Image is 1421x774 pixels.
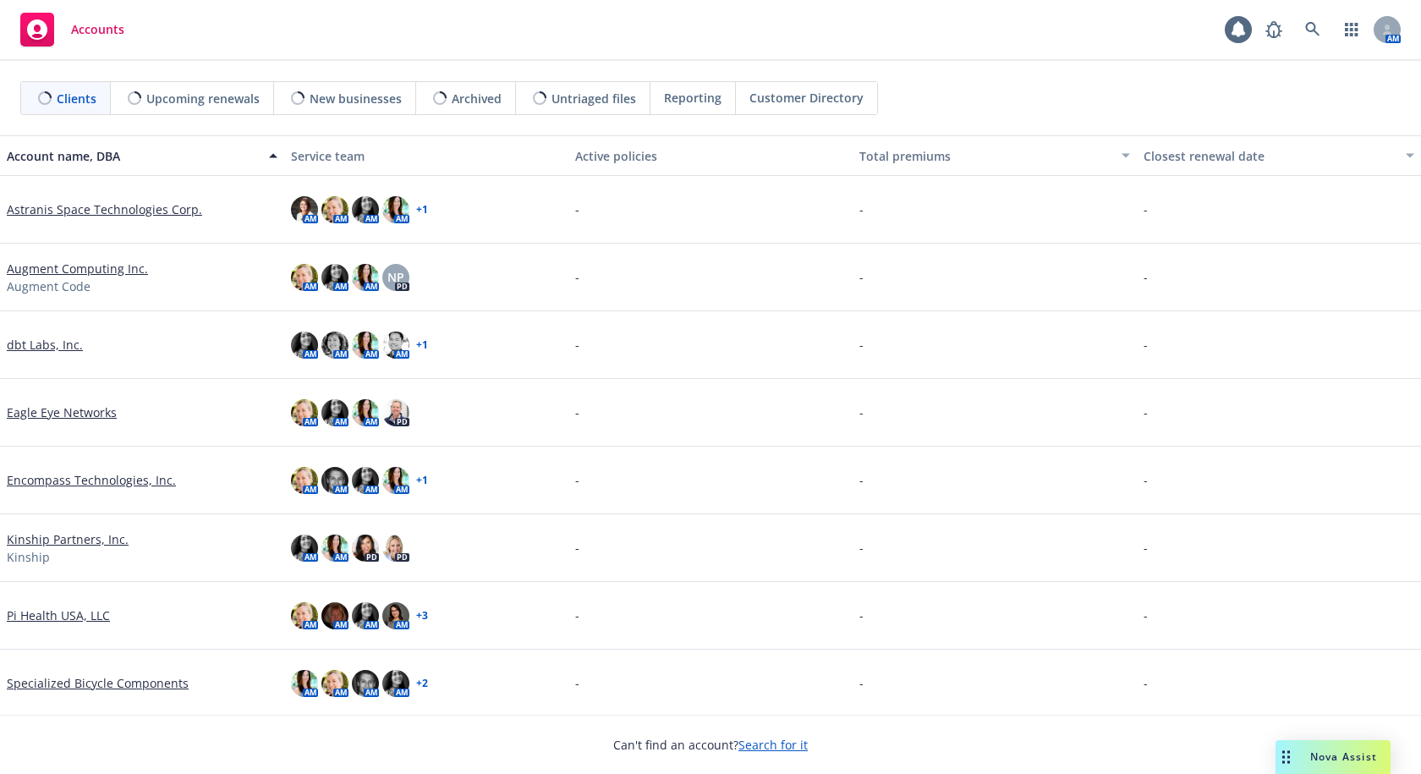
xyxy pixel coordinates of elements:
[1335,13,1369,47] a: Switch app
[387,268,404,286] span: NP
[575,403,579,421] span: -
[575,607,579,624] span: -
[291,147,562,165] div: Service team
[575,674,579,692] span: -
[664,89,721,107] span: Reporting
[551,90,636,107] span: Untriaged files
[321,264,348,291] img: photo
[321,535,348,562] img: photo
[1144,336,1148,354] span: -
[1257,13,1291,47] a: Report a Bug
[859,674,864,692] span: -
[14,6,131,53] a: Accounts
[7,530,129,548] a: Kinship Partners, Inc.
[1144,268,1148,286] span: -
[352,264,379,291] img: photo
[291,535,318,562] img: photo
[416,475,428,486] a: + 1
[7,548,50,566] span: Kinship
[416,611,428,621] a: + 3
[575,200,579,218] span: -
[7,471,176,489] a: Encompass Technologies, Inc.
[1144,471,1148,489] span: -
[7,336,83,354] a: dbt Labs, Inc.
[382,467,409,494] img: photo
[859,607,864,624] span: -
[1276,740,1391,774] button: Nova Assist
[321,467,348,494] img: photo
[738,737,808,753] a: Search for it
[291,467,318,494] img: photo
[7,607,110,624] a: Pi Health USA, LLC
[1144,403,1148,421] span: -
[382,670,409,697] img: photo
[352,535,379,562] img: photo
[859,471,864,489] span: -
[382,602,409,629] img: photo
[416,678,428,689] a: + 2
[7,277,91,295] span: Augment Code
[1296,13,1330,47] a: Search
[321,602,348,629] img: photo
[382,196,409,223] img: photo
[146,90,260,107] span: Upcoming renewals
[1137,135,1421,176] button: Closest renewal date
[57,90,96,107] span: Clients
[1144,200,1148,218] span: -
[284,135,568,176] button: Service team
[321,196,348,223] img: photo
[859,147,1111,165] div: Total premiums
[613,736,808,754] span: Can't find an account?
[1144,147,1396,165] div: Closest renewal date
[352,602,379,629] img: photo
[1310,749,1377,764] span: Nova Assist
[291,196,318,223] img: photo
[1144,607,1148,624] span: -
[321,399,348,426] img: photo
[568,135,853,176] button: Active policies
[7,147,259,165] div: Account name, DBA
[382,332,409,359] img: photo
[859,200,864,218] span: -
[321,670,348,697] img: photo
[7,260,148,277] a: Augment Computing Inc.
[853,135,1137,176] button: Total premiums
[352,332,379,359] img: photo
[452,90,502,107] span: Archived
[859,268,864,286] span: -
[1144,539,1148,557] span: -
[352,399,379,426] img: photo
[859,539,864,557] span: -
[291,670,318,697] img: photo
[382,535,409,562] img: photo
[575,336,579,354] span: -
[71,23,124,36] span: Accounts
[352,467,379,494] img: photo
[575,268,579,286] span: -
[352,670,379,697] img: photo
[352,196,379,223] img: photo
[416,340,428,350] a: + 1
[749,89,864,107] span: Customer Directory
[575,147,846,165] div: Active policies
[7,200,202,218] a: Astranis Space Technologies Corp.
[310,90,402,107] span: New businesses
[416,205,428,215] a: + 1
[575,471,579,489] span: -
[291,332,318,359] img: photo
[1276,740,1297,774] div: Drag to move
[382,399,409,426] img: photo
[1144,674,1148,692] span: -
[7,403,117,421] a: Eagle Eye Networks
[859,403,864,421] span: -
[321,332,348,359] img: photo
[859,336,864,354] span: -
[575,539,579,557] span: -
[291,264,318,291] img: photo
[7,674,189,692] a: Specialized Bicycle Components
[291,602,318,629] img: photo
[291,399,318,426] img: photo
